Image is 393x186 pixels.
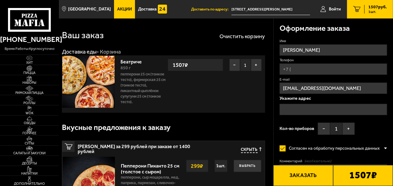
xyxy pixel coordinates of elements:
span: Кол-во приборов [280,127,314,131]
button: Выбрать [234,160,261,172]
div: Корзина [100,48,121,55]
span: 850 г [121,65,131,71]
input: Ваш адрес доставки [231,4,310,15]
div: 1 шт. [215,160,227,172]
h1: Ваш заказ [62,31,104,40]
a: Доставка еды- [62,48,99,55]
button: + [342,123,355,135]
p: Пепперони 25 см (тонкое тесто), Фермерская 25 см (тонкое тесто), Пикантный цыплёнок сулугуни 25 с... [121,71,168,105]
button: − [229,59,240,71]
button: + [251,59,262,71]
h3: Оформление заказа [280,25,350,32]
p: Укажите адрес [280,96,387,101]
span: 1 [240,59,251,71]
b: 1507 ₽ [349,170,377,181]
span: Скрыть [241,147,258,153]
label: Имя [280,38,387,44]
button: Заказать [273,165,333,186]
input: +7 ( [280,63,387,75]
span: [GEOGRAPHIC_DATA] [68,7,111,11]
label: E-mail [280,77,387,82]
input: Имя [280,44,387,56]
button: − [318,123,330,135]
div: Пепперони Пиканто 25 см (толстое с сыром) [121,160,191,175]
span: (необязательно) [305,159,331,164]
a: Беатриче [121,57,148,65]
span: 1 шт. [368,10,387,14]
button: Скрыть [241,147,262,153]
strong: 299 ₽ [190,160,205,172]
span: [PERSON_NAME] за 299 рублей при заказе от 1400 рублей [78,141,199,154]
span: Доставить по адресу: [191,7,231,11]
span: Акции [117,7,132,11]
span: 1507 руб. [368,5,387,9]
span: Доставка [138,7,157,11]
span: Войти [329,7,341,11]
span: 1 [330,123,342,135]
label: Комментарий [280,159,387,164]
label: Согласен на обработку персональных данных [280,142,384,155]
strong: 1507 ₽ [171,59,190,71]
input: @ [280,83,387,94]
button: Очистить корзину [220,34,265,39]
h3: Вкусные предложения к заказу [62,124,170,131]
img: 15daf4d41897b9f0e9f617042186c801.svg [158,5,167,14]
label: Телефон [280,58,387,63]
